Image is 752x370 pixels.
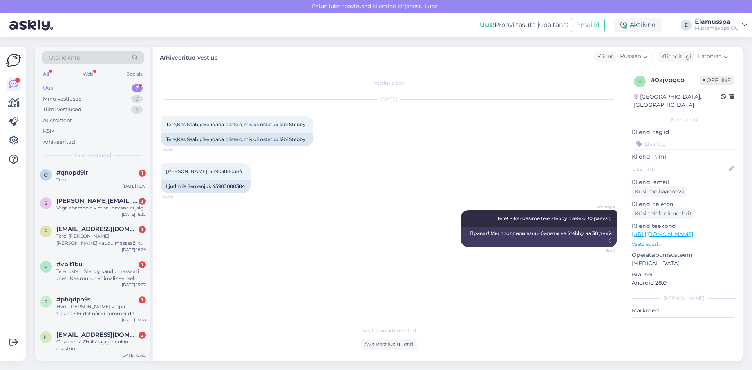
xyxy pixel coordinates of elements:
div: E [681,20,692,31]
label: Arhiveeritud vestlus [160,51,217,62]
div: Klient [594,52,613,61]
div: 2 [139,332,146,339]
span: r [44,228,48,234]
a: ElamusspaMustamäe Spa OÜ [695,19,747,31]
span: #vblt1bui [56,261,84,268]
div: Aktiivne [614,18,662,32]
p: Android 28.0 [632,279,736,287]
input: Lisa nimi [632,164,727,173]
div: Kõik [43,127,54,135]
div: Hvor [PERSON_NAME] vi spa-tilgang? Er det når vi kommer dit [PERSON_NAME] kjøpes det på forhånd? ... [56,303,146,317]
div: All [42,69,51,79]
span: riina@ootoo.ee [56,226,138,233]
span: Otsi kliente [49,54,80,62]
p: Operatsioonisüsteem [632,251,736,259]
div: # 0zjvpgcb [651,76,700,85]
p: Märkmed [632,307,736,315]
span: 0 [638,78,642,84]
div: [DATE] 15:28 [122,317,146,323]
div: Klienditugi [658,52,691,61]
span: 15:48 [163,193,192,199]
div: 1 [139,296,146,303]
div: 1 [139,261,146,268]
div: [DATE] 18:17 [123,183,146,189]
div: [DATE] 12:42 [121,352,146,358]
p: Vaata edasi ... [632,241,736,248]
div: Mustamäe Spa OÜ [695,25,739,31]
div: Minu vestlused [43,95,82,103]
p: Kliendi nimi [632,153,736,161]
div: Ava vestlus uuesti [361,339,417,350]
button: Emailid [571,18,605,32]
span: Russian [620,52,641,61]
a: [URL][DOMAIN_NAME] [632,231,693,238]
div: AI Assistent [43,117,72,125]
span: Uued vestlused [75,152,111,159]
div: [GEOGRAPHIC_DATA], [GEOGRAPHIC_DATA] [634,93,721,109]
span: [PERSON_NAME] 45903080384 [166,168,242,174]
div: Väga ebameeldiv et saunavana ei jälgi [56,204,146,211]
p: Kliendi email [632,178,736,186]
b: Uus! [480,21,495,29]
p: Kliendi tag'id [632,128,736,136]
div: [DATE] [161,96,617,103]
div: Elamusspa [695,19,739,25]
span: hkoponen84@gmail.com [56,331,138,338]
div: [DATE] 16:32 [122,211,146,217]
div: Kliendi info [632,116,736,123]
div: Tiimi vestlused [43,106,81,114]
div: Tere [56,176,146,183]
span: Luba [422,3,440,10]
div: Proovi tasuta juba täna: [480,20,568,30]
p: [MEDICAL_DATA] [632,259,736,267]
span: p [44,299,48,305]
div: [PERSON_NAME] [632,295,736,302]
p: Brauser [632,271,736,279]
div: Vestlus algas [161,79,617,87]
div: Arhiveeritud [43,138,75,146]
div: Küsi meiliaadressi [632,186,687,197]
div: Küsi telefoninumbrit [632,208,695,219]
div: Ljudmila Semenjuk 45903080384 [161,180,251,193]
div: Uus [43,84,53,92]
input: Lisa tag [632,138,736,150]
span: v [44,264,47,269]
div: 1 [139,226,146,233]
div: Tere, ostsin Stebby kaudu massaazi pileti. Kas mul on võimalik sellisel juhul registreerida aeg l... [56,268,146,282]
span: #phqdpn9s [56,296,91,303]
p: Kliendi telefon [632,200,736,208]
div: [DATE] 16:29 [122,247,146,253]
div: 1 [139,170,146,177]
span: Elamusspa [586,204,615,210]
span: #qnopd9lr [56,169,88,176]
span: q [44,172,48,178]
span: Tere! Pikendasime teie Stebby pileteid 30 päeva :) [497,215,612,221]
div: Web [81,69,95,79]
span: h [44,334,48,340]
div: Tere,Kas Saab pikendada pileteid,mis oli ostetud läbi Stebby . [161,133,313,146]
span: s [45,200,47,206]
div: Tere! [PERSON_NAME] [PERSON_NAME] kaudu massaaž, kas on oluline kes teenuse saab? Kas kas massaaz... [56,233,146,247]
span: 15:46 [163,146,192,152]
span: 15:57 [586,247,615,253]
span: Tere,Kas Saab pikendada pileteid,mis oli ostetud läbi Stebby . [166,121,308,127]
div: [DATE] 15:37 [122,282,146,288]
div: Onko teillä 21+ ikäraja johonkin osastoon [56,338,146,352]
div: Socials [125,69,144,79]
span: Vestlus on arhiveeritud [362,327,416,334]
div: 0 [131,95,143,103]
div: 7 [132,84,143,92]
img: Askly Logo [6,53,21,68]
div: 3 [139,198,146,205]
span: Estonian [698,52,722,61]
div: 4 [131,106,143,114]
div: Привет! Мы продлили ваши билеты на Stebby на 30 дней :) [461,227,617,247]
span: Offline [700,76,734,85]
span: steven.allik6@gmail.com [56,197,138,204]
p: Klienditeekond [632,222,736,230]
